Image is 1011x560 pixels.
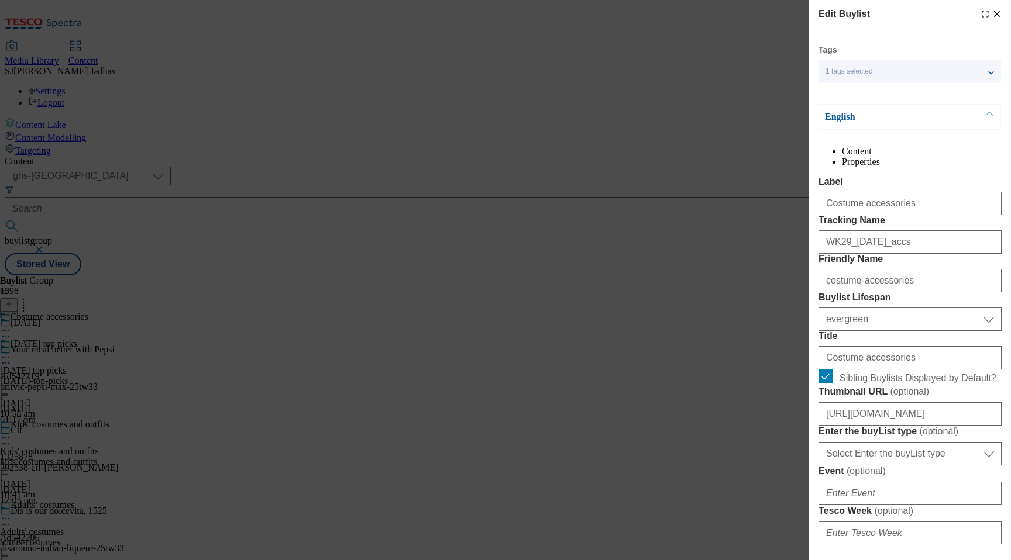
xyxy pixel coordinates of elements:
span: ( optional ) [874,506,913,516]
label: Friendly Name [819,254,1002,264]
input: Enter Event [819,482,1002,505]
label: Label [819,177,1002,187]
span: ( optional ) [919,426,958,436]
label: Enter the buyList type [819,426,1002,437]
input: Enter Title [819,346,1002,369]
input: Enter Label [819,192,1002,215]
span: 1 tags selected [826,67,873,76]
button: 1 tags selected [819,60,1001,83]
label: Title [819,331,1002,341]
span: Sibling Buylists Displayed by Default? [840,373,996,383]
label: Tags [819,47,837,53]
span: ( optional ) [847,466,886,476]
label: Tesco Week [819,505,1002,517]
h4: Edit Buylist [819,7,870,21]
p: English [825,111,948,123]
span: ( optional ) [890,386,929,396]
input: Enter Tesco Week [819,521,1002,545]
input: Enter Tracking Name [819,230,1002,254]
label: Buylist Lifespan [819,292,1002,303]
input: Enter Thumbnail URL [819,402,1002,426]
input: Enter Friendly Name [819,269,1002,292]
li: Properties [842,157,1002,167]
li: Content [842,146,1002,157]
label: Event [819,465,1002,477]
label: Tracking Name [819,215,1002,226]
label: Thumbnail URL [819,386,1002,397]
